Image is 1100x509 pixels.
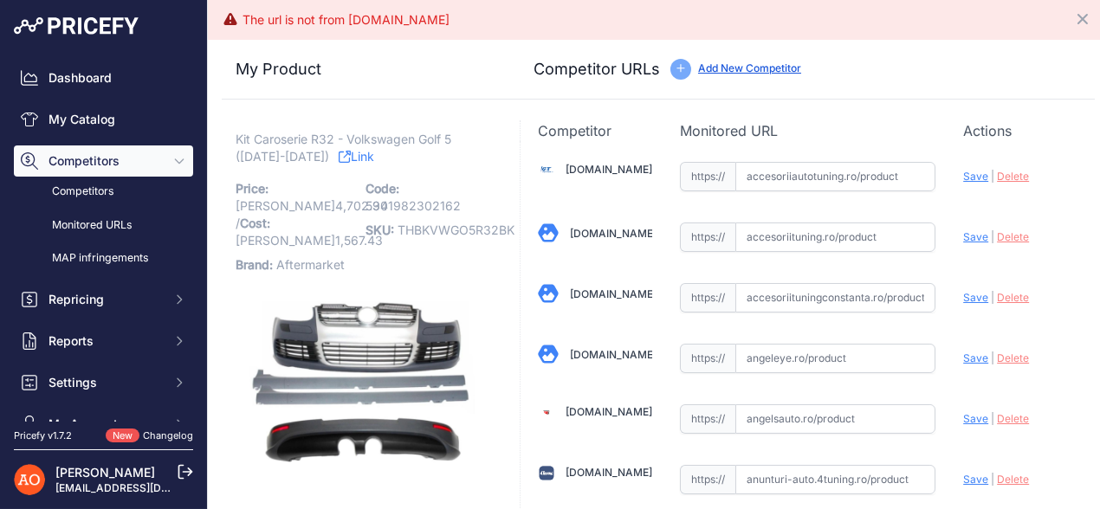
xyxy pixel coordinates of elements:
div: The url is not from [DOMAIN_NAME] [243,11,450,29]
p: Monitored URL [680,120,936,141]
a: [DOMAIN_NAME] [570,287,657,300]
div: Pricefy v1.7.2 [14,428,72,443]
span: Delete [997,351,1029,364]
span: https:// [680,465,735,494]
a: [DOMAIN_NAME] [566,405,652,418]
span: My Account [49,416,162,433]
span: Delete [997,473,1029,486]
span: Competitors [49,152,162,170]
span: 1,567.43 [335,233,383,248]
span: | [991,230,994,243]
a: [DOMAIN_NAME] [566,466,652,479]
span: Aftermarket [276,257,345,272]
span: / [PERSON_NAME] [236,216,383,248]
span: Reports [49,332,162,350]
span: Brand: [236,257,273,272]
span: Save [963,412,988,425]
span: Code: [366,181,399,196]
a: Dashboard [14,62,193,93]
span: Save [963,473,988,486]
p: [PERSON_NAME] [236,177,355,253]
span: https:// [680,283,735,312]
button: Reports [14,325,193,357]
h3: My Product [236,57,485,81]
a: [PERSON_NAME] [55,465,155,480]
span: Save [963,230,988,243]
span: | [991,291,994,304]
input: angelsauto.ro/product [735,404,936,434]
input: accesoriiautotuning.ro/product [735,162,936,191]
span: 5941982302162 [366,198,461,213]
span: New [106,428,139,443]
h3: Competitor URLs [534,57,660,81]
a: My Catalog [14,104,193,135]
span: | [991,170,994,183]
a: Monitored URLs [14,210,193,241]
input: anunturi-auto.4tuning.ro/product [735,465,936,494]
span: THBKVWGO5R32BK [398,222,514,237]
span: Settings [49,374,162,391]
span: Save [963,170,988,183]
span: https:// [680,344,735,373]
a: Changelog [143,429,193,441]
a: Link [339,145,374,167]
input: accesoriituningconstanta.ro/product [735,283,936,312]
a: Add New Competitor [698,61,801,74]
a: [DOMAIN_NAME] [566,163,652,176]
span: Delete [997,170,1029,183]
span: | [991,473,994,486]
input: angeleye.ro/product [735,344,936,373]
p: Actions [963,120,1077,141]
a: MAP infringements [14,243,193,274]
span: | [991,351,994,364]
span: https:// [680,222,735,252]
span: 4,702.30 [335,198,388,213]
span: Repricing [49,291,162,308]
button: Settings [14,367,193,398]
span: Delete [997,230,1029,243]
span: Cost: [240,216,270,230]
span: SKU: [366,222,394,237]
span: https:// [680,404,735,434]
p: Competitor [538,120,652,141]
span: Delete [997,291,1029,304]
a: [EMAIL_ADDRESS][DOMAIN_NAME] [55,481,236,494]
span: Save [963,351,988,364]
span: Delete [997,412,1029,425]
span: Save [963,291,988,304]
button: Competitors [14,145,193,177]
span: Kit Caroserie R32 - Volkswagen Golf 5 ([DATE]-[DATE]) [236,128,451,168]
button: My Account [14,409,193,440]
button: Close [1074,7,1095,28]
button: Repricing [14,284,193,315]
span: | [991,412,994,425]
span: https:// [680,162,735,191]
a: [DOMAIN_NAME] [570,348,657,361]
input: accesoriituning.ro/product [735,222,936,252]
a: [DOMAIN_NAME] [570,227,657,240]
img: Pricefy Logo [14,17,139,35]
span: Price: [236,181,269,196]
a: Competitors [14,177,193,207]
